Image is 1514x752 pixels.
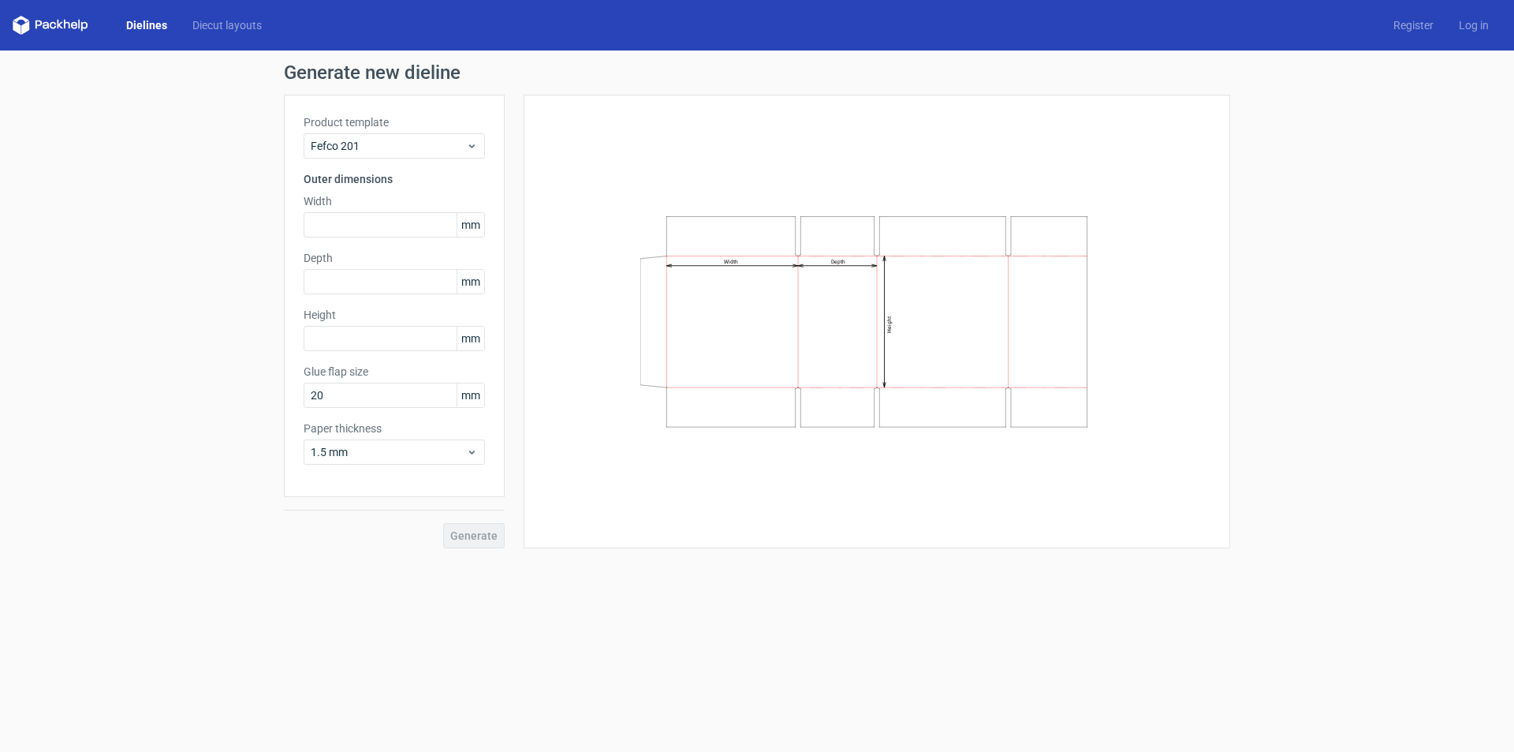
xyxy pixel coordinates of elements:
[1446,17,1501,33] a: Log in
[1381,17,1446,33] a: Register
[304,421,485,436] label: Paper thickness
[457,213,484,237] span: mm
[724,259,738,265] text: Width
[457,327,484,350] span: mm
[311,444,466,460] span: 1.5 mm
[304,193,485,209] label: Width
[180,17,274,33] a: Diecut layouts
[886,316,893,333] text: Height
[831,259,845,265] text: Depth
[304,307,485,323] label: Height
[457,270,484,294] span: mm
[304,364,485,380] label: Glue flap size
[304,114,485,130] label: Product template
[114,17,180,33] a: Dielines
[457,383,484,407] span: mm
[311,138,466,154] span: Fefco 201
[304,250,485,266] label: Depth
[284,63,1230,82] h1: Generate new dieline
[304,171,485,187] h3: Outer dimensions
